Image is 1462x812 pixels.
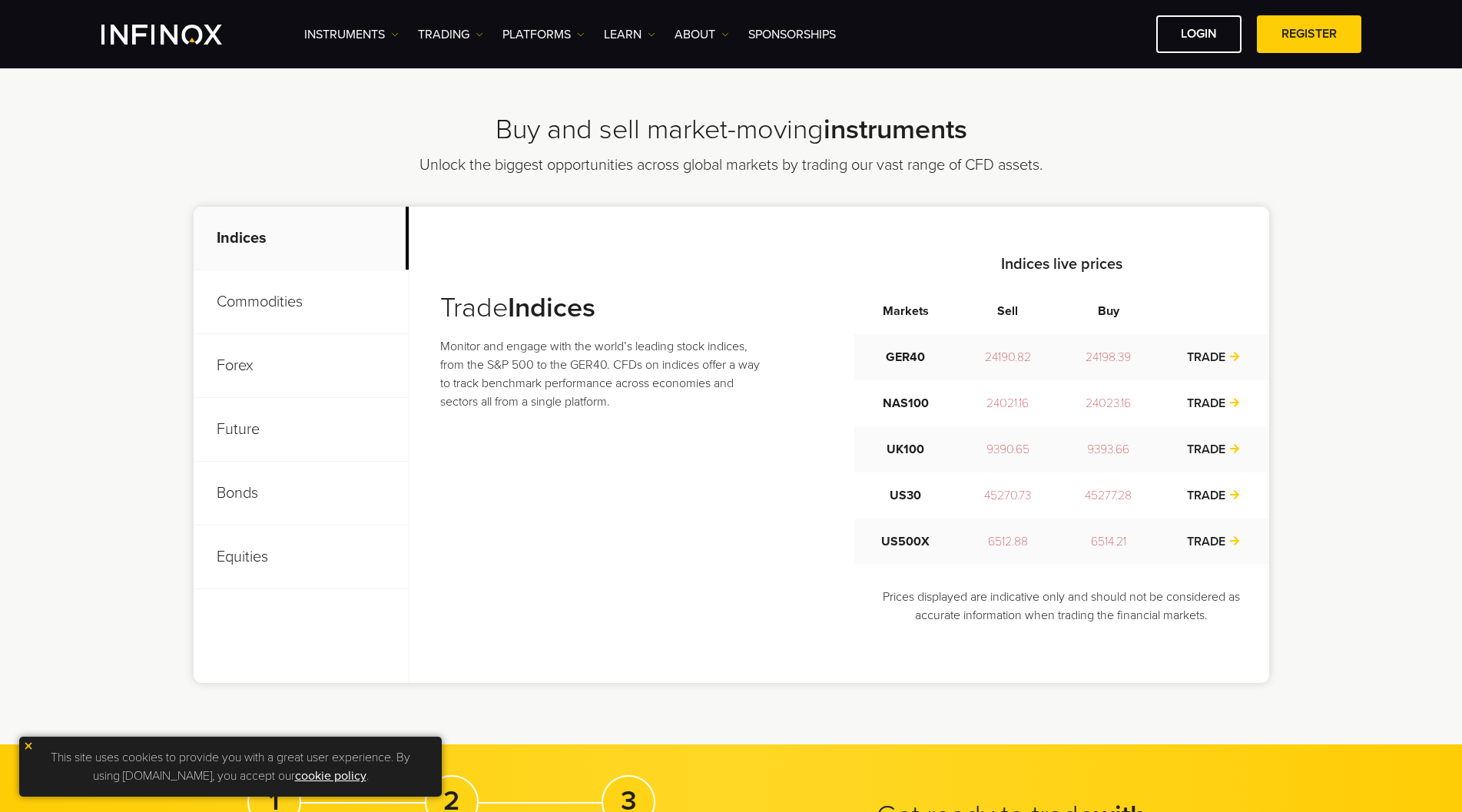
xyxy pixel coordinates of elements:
a: TRADE [1187,350,1241,365]
p: Bonds [194,462,409,525]
td: 24021.16 [957,380,1058,426]
a: LOGIN [1156,15,1242,53]
td: UK100 [854,426,957,472]
a: cookie policy [295,768,366,784]
p: This site uses cookies to provide you with a great user experience. By using [DOMAIN_NAME], you a... [27,744,434,789]
img: yellow close icon [23,741,34,751]
a: SPONSORSHIPS [748,25,836,44]
strong: Indices live prices [1001,255,1122,273]
td: 6512.88 [957,519,1058,565]
a: TRADE [1187,442,1241,457]
a: PLATFORMS [502,25,585,44]
a: TRADE [1187,488,1241,503]
td: GER40 [854,334,957,380]
a: INFINOX Logo [101,25,258,45]
a: ABOUT [675,25,729,44]
td: US30 [854,472,957,519]
p: Indices [194,207,409,270]
td: 24023.16 [1058,380,1159,426]
td: 45270.73 [957,472,1058,519]
strong: instruments [824,113,967,146]
p: Unlock the biggest opportunities across global markets by trading our vast range of CFD assets. [376,154,1086,176]
p: Future [194,398,409,462]
a: TRADING [418,25,483,44]
td: 45277.28 [1058,472,1159,519]
p: Equities [194,525,409,589]
th: Buy [1058,288,1159,334]
th: Markets [854,288,957,334]
a: REGISTER [1257,15,1361,53]
a: Learn [604,25,655,44]
td: 6514.21 [1058,519,1159,565]
td: 9390.65 [957,426,1058,472]
p: Prices displayed are indicative only and should not be considered as accurate information when tr... [854,588,1269,625]
td: 9393.66 [1058,426,1159,472]
h2: Buy and sell market-moving [194,113,1269,147]
td: US500X [854,519,957,565]
td: NAS100 [854,380,957,426]
h3: Trade [440,291,772,325]
p: Forex [194,334,409,398]
a: TRADE [1187,396,1241,411]
td: 24198.39 [1058,334,1159,380]
strong: Indices [508,291,595,324]
p: Commodities [194,270,409,334]
th: Sell [957,288,1058,334]
a: Instruments [304,25,399,44]
td: 24190.82 [957,334,1058,380]
p: Monitor and engage with the world’s leading stock indices, from the S&P 500 to the GER40. CFDs on... [440,337,772,411]
a: TRADE [1187,534,1241,549]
